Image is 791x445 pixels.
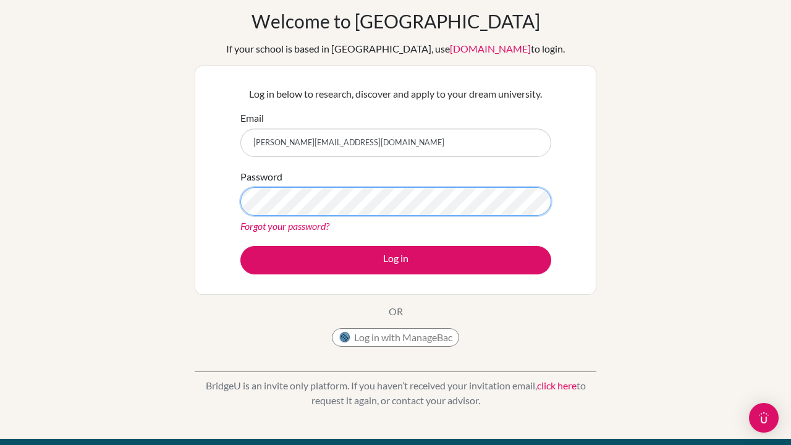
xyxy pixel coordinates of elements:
a: Forgot your password? [240,220,329,232]
p: OR [389,304,403,319]
div: Open Intercom Messenger [749,403,779,433]
p: Log in below to research, discover and apply to your dream university. [240,87,551,101]
button: Log in with ManageBac [332,328,459,347]
a: [DOMAIN_NAME] [450,43,531,54]
h1: Welcome to [GEOGRAPHIC_DATA] [252,10,540,32]
label: Email [240,111,264,125]
p: BridgeU is an invite only platform. If you haven’t received your invitation email, to request it ... [195,378,596,408]
button: Log in [240,246,551,274]
div: If your school is based in [GEOGRAPHIC_DATA], use to login. [226,41,565,56]
a: click here [537,379,577,391]
label: Password [240,169,282,184]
